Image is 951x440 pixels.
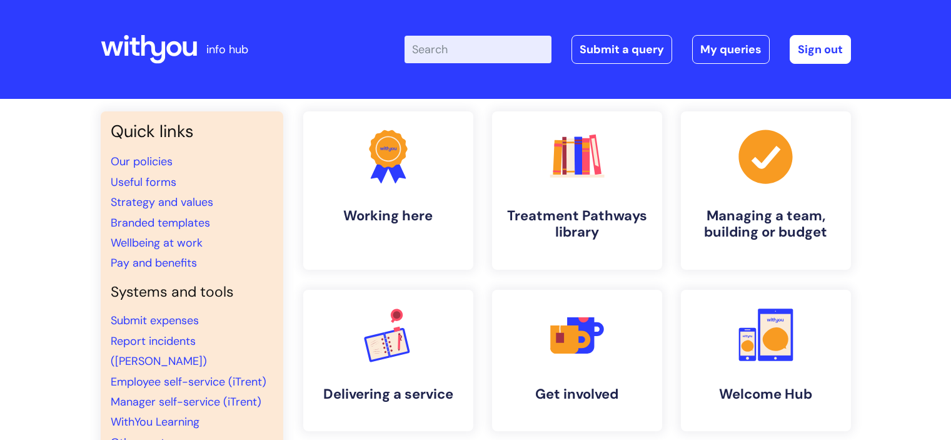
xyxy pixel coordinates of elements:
[681,290,851,431] a: Welcome Hub
[303,111,473,270] a: Working here
[206,39,248,59] p: info hub
[313,386,463,402] h4: Delivering a service
[691,208,841,241] h4: Managing a team, building or budget
[405,36,551,63] input: Search
[111,235,203,250] a: Wellbeing at work
[111,255,197,270] a: Pay and benefits
[492,290,662,431] a: Get involved
[691,386,841,402] h4: Welcome Hub
[111,215,210,230] a: Branded templates
[111,284,273,301] h4: Systems and tools
[111,313,199,328] a: Submit expenses
[111,394,261,409] a: Manager self-service (iTrent)
[313,208,463,224] h4: Working here
[111,374,266,389] a: Employee self-service (iTrent)
[571,35,672,64] a: Submit a query
[502,386,652,402] h4: Get involved
[111,414,199,429] a: WithYou Learning
[692,35,770,64] a: My queries
[790,35,851,64] a: Sign out
[681,111,851,270] a: Managing a team, building or budget
[111,175,176,190] a: Useful forms
[111,121,273,141] h3: Quick links
[111,195,213,210] a: Strategy and values
[111,334,207,369] a: Report incidents ([PERSON_NAME])
[111,154,173,169] a: Our policies
[303,290,473,431] a: Delivering a service
[502,208,652,241] h4: Treatment Pathways library
[492,111,662,270] a: Treatment Pathways library
[405,35,851,64] div: | -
